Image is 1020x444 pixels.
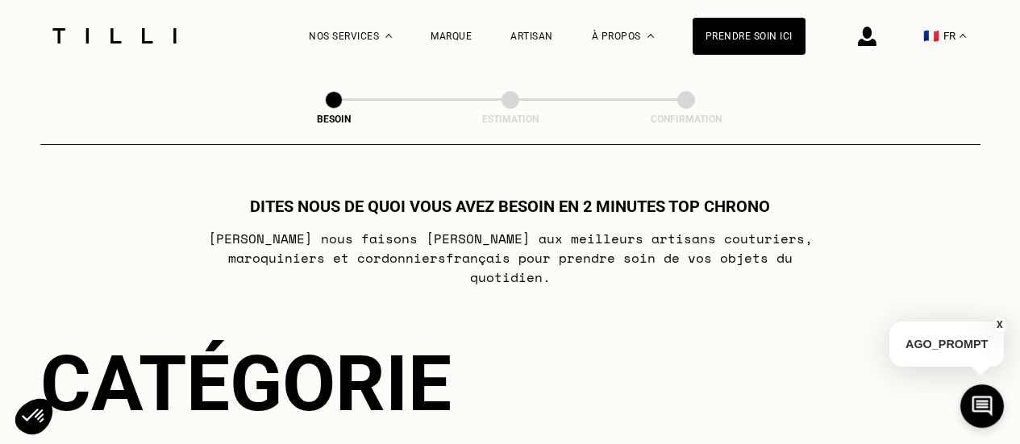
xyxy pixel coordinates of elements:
div: Besoin [253,114,414,125]
img: icône connexion [858,27,876,46]
img: Menu déroulant à propos [647,34,654,38]
img: Logo du service de couturière Tilli [47,28,182,44]
div: Catégorie [40,338,980,429]
a: Artisan [510,31,553,42]
p: [PERSON_NAME] nous faisons [PERSON_NAME] aux meilleurs artisans couturiers , maroquiniers et cord... [190,229,830,287]
h1: Dites nous de quoi vous avez besoin en 2 minutes top chrono [250,197,770,216]
button: X [992,316,1008,334]
div: Confirmation [606,114,767,125]
span: 🇫🇷 [923,28,939,44]
img: menu déroulant [960,34,966,38]
a: Prendre soin ici [693,18,806,55]
p: AGO_PROMPT [889,322,1004,367]
div: Estimation [430,114,591,125]
img: Menu déroulant [385,34,392,38]
a: Marque [431,31,472,42]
